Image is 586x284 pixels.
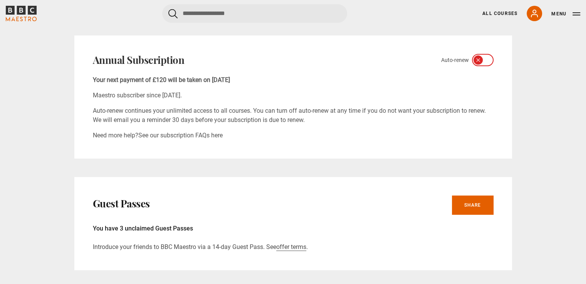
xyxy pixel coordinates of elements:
h2: Guest Passes [93,197,150,210]
h2: Annual Subscription [93,54,185,66]
input: Search [162,4,347,23]
a: See our subscription FAQs here [138,132,223,139]
p: Introduce your friends to BBC Maestro via a 14-day Guest Pass. See . [93,242,494,252]
b: Your next payment of £120 will be taken on [DATE] [93,76,230,84]
a: offer terms [276,243,306,251]
p: Auto-renew continues your unlimited access to all courses. You can turn off auto-renew at any tim... [93,106,494,125]
svg: BBC Maestro [6,6,37,21]
a: All Courses [482,10,517,17]
span: Auto-renew [441,56,469,64]
p: Maestro subscriber since [DATE]. [93,91,494,100]
p: You have 3 unclaimed Guest Passes [93,224,494,233]
button: Toggle navigation [551,10,580,18]
button: Submit the search query [168,9,178,18]
p: Need more help? [93,131,494,140]
a: Share [452,195,494,215]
